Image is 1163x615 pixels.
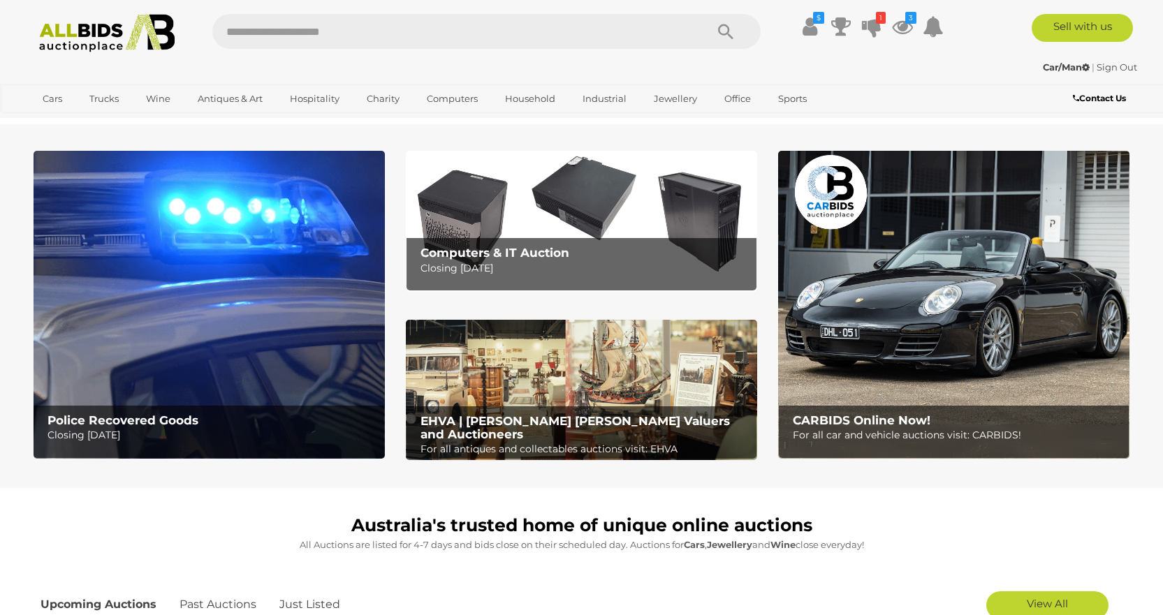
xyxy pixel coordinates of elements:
b: CARBIDS Online Now! [793,413,930,427]
i: 3 [905,12,916,24]
a: Wine [137,87,180,110]
i: $ [813,12,824,24]
b: Police Recovered Goods [47,413,198,427]
a: Antiques & Art [189,87,272,110]
span: | [1092,61,1095,73]
strong: Wine [770,539,796,550]
a: Jewellery [645,87,706,110]
a: Car/Man [1043,61,1092,73]
i: 1 [876,12,886,24]
a: $ [800,14,821,39]
img: Police Recovered Goods [34,151,385,459]
p: Closing [DATE] [47,427,376,444]
a: Charity [358,87,409,110]
a: Sports [769,87,816,110]
a: Contact Us [1073,91,1129,106]
b: EHVA | [PERSON_NAME] [PERSON_NAME] Valuers and Auctioneers [420,414,730,441]
img: Allbids.com.au [31,14,183,52]
button: Search [691,14,761,49]
p: For all antiques and collectables auctions visit: EHVA [420,440,749,458]
strong: Car/Man [1043,61,1090,73]
strong: Jewellery [707,539,752,550]
img: Computers & IT Auction [406,151,757,291]
a: Sell with us [1032,14,1133,42]
a: CARBIDS Online Now! CARBIDS Online Now! For all car and vehicle auctions visit: CARBIDS! [778,151,1129,459]
strong: Cars [684,539,705,550]
img: CARBIDS Online Now! [778,151,1129,459]
span: View All [1027,597,1068,610]
b: Computers & IT Auction [420,246,569,260]
a: Office [715,87,760,110]
a: 1 [861,14,882,39]
a: Household [496,87,564,110]
a: Industrial [573,87,636,110]
a: Hospitality [281,87,349,110]
p: All Auctions are listed for 4-7 days and bids close on their scheduled day. Auctions for , and cl... [41,537,1123,553]
a: Computers [418,87,487,110]
p: For all car and vehicle auctions visit: CARBIDS! [793,427,1122,444]
img: EHVA | Evans Hastings Valuers and Auctioneers [406,320,757,461]
a: Sign Out [1097,61,1137,73]
a: EHVA | Evans Hastings Valuers and Auctioneers EHVA | [PERSON_NAME] [PERSON_NAME] Valuers and Auct... [406,320,757,461]
p: Closing [DATE] [420,260,749,277]
a: Computers & IT Auction Computers & IT Auction Closing [DATE] [406,151,757,291]
a: Police Recovered Goods Police Recovered Goods Closing [DATE] [34,151,385,459]
a: [GEOGRAPHIC_DATA] [34,110,151,133]
a: 3 [892,14,913,39]
b: Contact Us [1073,93,1126,103]
a: Trucks [80,87,128,110]
h1: Australia's trusted home of unique online auctions [41,516,1123,535]
a: Cars [34,87,71,110]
